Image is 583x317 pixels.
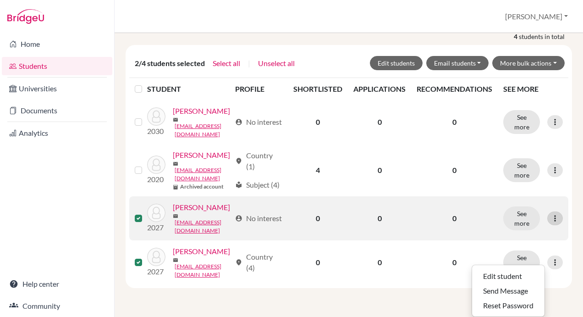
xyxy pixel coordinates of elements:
span: mail [173,257,178,263]
th: STUDENT [147,78,230,100]
p: 2030 [147,126,165,137]
td: 0 [348,100,411,144]
th: RECOMMENDATIONS [411,78,498,100]
button: Edit student [472,269,544,284]
span: inventory_2 [173,184,178,190]
span: local_library [235,181,242,189]
span: students in total [519,32,572,41]
td: 0 [288,240,348,284]
span: mail [173,213,178,219]
span: mail [173,161,178,167]
a: [EMAIL_ADDRESS][DOMAIN_NAME] [175,262,231,279]
img: Diwan, Shanaya [147,156,165,174]
td: 0 [288,196,348,240]
p: 0 [417,213,492,224]
p: 0 [417,117,492,128]
p: 0 [417,257,492,268]
a: [PERSON_NAME] [173,150,230,161]
div: Country (4) [235,251,282,273]
p: 2027 [147,222,165,233]
a: Home [2,35,112,53]
button: Email students [426,56,489,70]
button: Edit students [370,56,423,70]
a: [PERSON_NAME] [173,246,230,257]
span: mail [173,117,178,122]
th: PROFILE [230,78,288,100]
b: Archived account [180,183,224,191]
div: No interest [235,213,282,224]
span: 2/4 students selected [135,58,205,69]
p: 0 [417,165,492,176]
a: [EMAIL_ADDRESS][DOMAIN_NAME] [175,218,231,235]
button: Reset Password [472,298,544,313]
img: Chauhan, Shanaya [147,107,165,126]
a: [PERSON_NAME] [173,106,230,117]
span: account_circle [235,215,242,222]
th: APPLICATIONS [348,78,411,100]
div: Country (1) [235,150,282,172]
a: Students [2,57,112,75]
td: 0 [348,240,411,284]
span: location_on [235,259,242,266]
p: 2027 [147,266,165,277]
p: 2020 [147,174,165,185]
a: Universities [2,79,112,98]
button: See more [503,206,540,230]
div: No interest [235,117,282,128]
a: [PERSON_NAME] [173,202,230,213]
strong: 4 [514,32,519,41]
td: 4 [288,144,348,196]
a: Documents [2,101,112,120]
button: [PERSON_NAME] [501,8,572,25]
a: Analytics [2,124,112,142]
img: Bridge-U [7,9,44,24]
td: 0 [348,196,411,240]
button: Select all [212,57,241,69]
button: See more [503,250,540,274]
button: See more [503,110,540,134]
img: Shah, Shanay [147,204,165,222]
span: | [248,58,250,69]
td: 0 [288,100,348,144]
button: Send Message [472,284,544,298]
img: Shah, Shanaya [147,248,165,266]
a: Community [2,297,112,315]
button: More bulk actions [492,56,565,70]
a: [EMAIL_ADDRESS][DOMAIN_NAME] [175,122,231,139]
span: account_circle [235,118,242,126]
button: See more [503,158,540,182]
th: SHORTLISTED [288,78,348,100]
a: [EMAIL_ADDRESS][DOMAIN_NAME] [175,166,231,183]
span: location_on [235,157,242,165]
th: SEE MORE [498,78,568,100]
a: Help center [2,275,112,293]
button: Unselect all [258,57,295,69]
div: Subject (4) [235,179,280,190]
td: 0 [348,144,411,196]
